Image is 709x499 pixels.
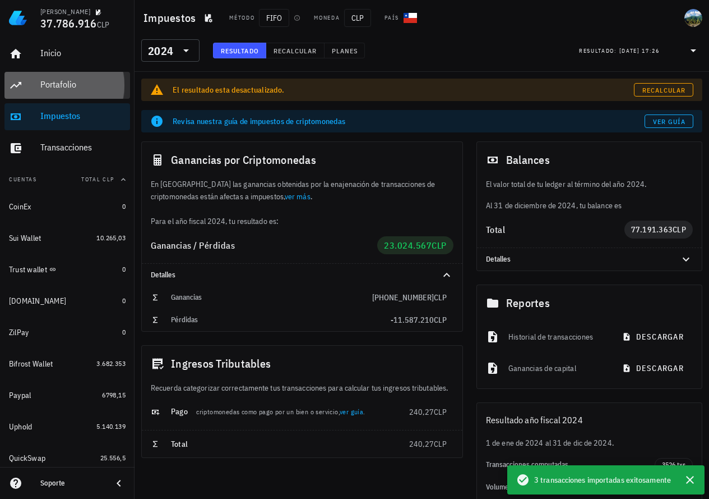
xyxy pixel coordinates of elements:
[634,83,693,97] a: Recalcular
[9,234,41,243] div: Sui Wallet
[9,9,27,27] img: LedgiFi
[40,79,126,90] div: Portafolio
[384,13,399,22] div: País
[4,350,130,377] a: Bifrost Wallet 3.682.353
[4,193,130,220] a: CoinEx 0
[173,84,634,95] div: El resultado esta desactualizado.
[673,225,686,235] span: CLP
[624,363,684,373] span: descargar
[486,225,624,234] div: Total
[391,315,434,325] span: -11.587.210
[508,324,606,349] div: Historial de transacciones
[229,13,254,22] div: Método
[97,20,110,30] span: CLP
[9,202,31,212] div: CoinEx
[285,191,311,202] a: ver más
[314,13,340,22] div: Moneda
[477,285,702,321] div: Reportes
[4,40,130,67] a: Inicio
[4,445,130,471] a: QuickSwap 25.556,5
[142,178,462,227] div: En [GEOGRAPHIC_DATA] las ganancias obtenidas por la enajenación de transacciones de criptomonedas...
[331,47,358,55] span: Planes
[4,256,130,283] a: Trust wallet 0
[642,86,686,94] span: Recalcular
[409,407,434,417] span: 240,27
[9,422,33,432] div: Uphold
[4,72,130,99] a: Portafolio
[4,413,130,440] a: Uphold 5.140.139
[171,293,372,302] div: Ganancias
[477,437,702,449] div: 1 de ene de 2024 al 31 de dic de 2024.
[141,39,200,62] div: 2024
[151,271,427,280] div: Detalles
[434,439,447,449] span: CLP
[344,9,371,27] span: CLP
[142,142,462,178] div: Ganancias por Criptomonedas
[122,328,126,336] span: 0
[40,7,90,16] div: [PERSON_NAME]
[173,116,645,127] div: Revisa nuestra guía de impuestos de criptomonedas
[220,47,259,55] span: Resultado
[259,9,289,27] span: FIFO
[477,403,702,437] div: Resultado año fiscal 2024
[624,332,684,342] span: descargar
[384,240,432,251] span: 23.024.567
[534,474,671,486] span: 3 transacciones importadas exitosamente
[409,439,434,449] span: 240,27
[434,315,447,325] span: CLP
[196,408,365,416] span: criptomonedas como pago por un bien o servicio, .
[213,43,266,58] button: Resultado
[572,40,707,61] div: Resultado:[DATE] 17:26
[142,346,462,382] div: Ingresos Tributables
[100,454,126,462] span: 25.556,5
[9,328,29,337] div: ZilPay
[40,48,126,58] div: Inicio
[96,422,126,431] span: 5.140.139
[40,479,103,488] div: Soporte
[143,9,200,27] h1: Impuestos
[615,327,693,347] button: descargar
[81,176,114,183] span: Total CLP
[122,265,126,273] span: 0
[151,240,235,251] span: Ganancias / Pérdidas
[273,47,317,55] span: Recalcular
[404,11,417,25] div: CL-icon
[142,382,462,394] div: Recuerda categorizar correctamente tus transacciones para calcular tus ingresos tributables.
[102,391,126,399] span: 6798,15
[40,16,97,31] span: 37.786.916
[508,356,606,381] div: Ganancias de capital
[486,178,693,190] p: El valor total de tu ledger al término del año 2024.
[615,358,693,378] button: descargar
[486,460,655,469] div: Transacciones computadas
[171,439,188,449] span: Total
[9,359,53,369] div: Bifrost Wallet
[148,45,173,57] div: 2024
[171,315,391,324] div: Pérdidas
[579,43,619,58] div: Resultado:
[631,225,673,235] span: 77.191.363
[9,391,31,400] div: Paypal
[652,117,686,126] span: Ver guía
[40,111,126,121] div: Impuestos
[645,115,693,128] a: Ver guía
[9,296,66,306] div: [DOMAIN_NAME]
[486,255,666,264] div: Detalles
[122,202,126,210] span: 0
[684,9,702,27] div: avatar
[340,408,363,416] a: ver guía
[477,248,702,271] div: Detalles
[142,264,462,286] div: Detalles
[96,359,126,368] span: 3.682.353
[477,178,702,212] div: Al 31 de diciembre de 2024, tu balance es
[40,142,126,153] div: Transacciones
[4,382,130,409] a: Paypal 6798,15
[4,287,130,314] a: [DOMAIN_NAME] 0
[432,240,447,251] span: CLP
[266,43,325,58] button: Recalcular
[372,292,434,303] span: [PHONE_NUMBER]
[434,407,447,417] span: CLP
[4,166,130,193] button: CuentasTotal CLP
[619,45,660,57] div: [DATE] 17:26
[4,225,130,251] a: Sui Wallet 10.265,03
[4,319,130,346] a: ZilPay 0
